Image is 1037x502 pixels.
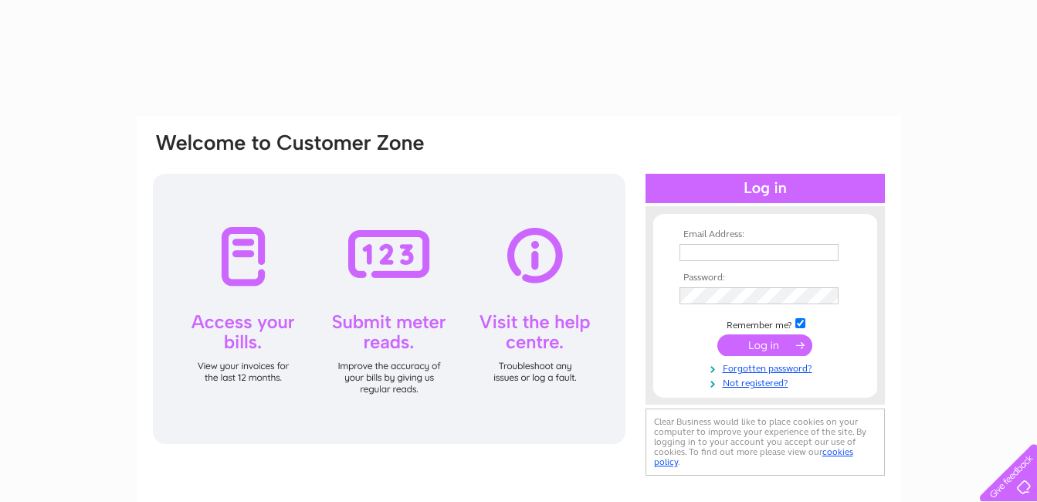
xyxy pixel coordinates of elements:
[679,360,855,375] a: Forgotten password?
[679,375,855,389] a: Not registered?
[717,334,812,356] input: Submit
[676,316,855,331] td: Remember me?
[654,446,853,467] a: cookies policy
[676,229,855,240] th: Email Address:
[676,273,855,283] th: Password:
[646,409,885,476] div: Clear Business would like to place cookies on your computer to improve your experience of the sit...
